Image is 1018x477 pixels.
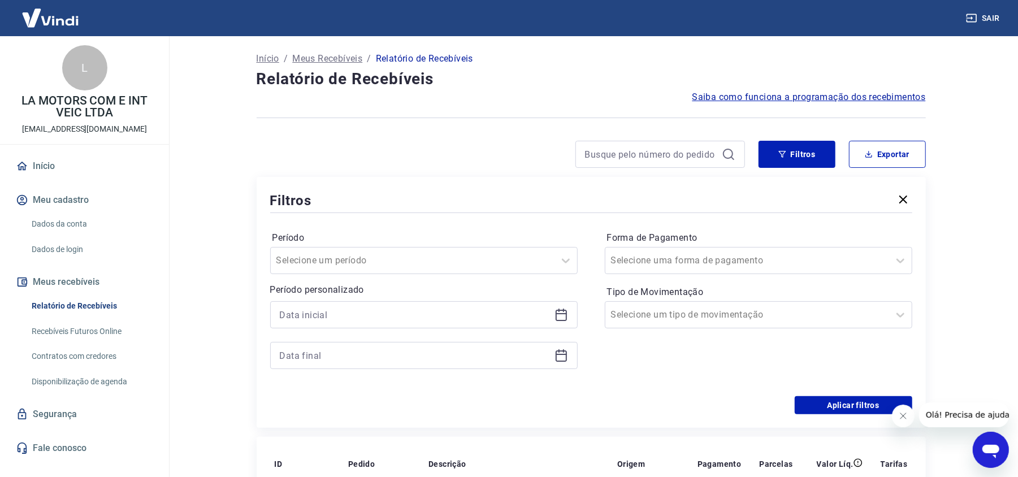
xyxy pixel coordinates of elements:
p: / [367,52,371,66]
a: Dados da conta [27,213,155,236]
p: Tarifas [881,458,908,470]
p: Origem [617,458,645,470]
h5: Filtros [270,192,312,210]
input: Busque pelo número do pedido [585,146,717,163]
a: Início [257,52,279,66]
p: Pedido [348,458,375,470]
input: Data inicial [280,306,550,323]
a: Relatório de Recebíveis [27,294,155,318]
p: [EMAIL_ADDRESS][DOMAIN_NAME] [22,123,147,135]
button: Meu cadastro [14,188,155,213]
label: Período [272,231,575,245]
p: Valor Líq. [817,458,854,470]
p: Pagamento [698,458,742,470]
button: Sair [964,8,1004,29]
p: LA MOTORS COM E INT VEIC LTDA [9,95,160,119]
span: Olá! Precisa de ajuda? [7,8,95,17]
p: Parcelas [759,458,792,470]
div: L [62,45,107,90]
iframe: Fechar mensagem [892,405,915,427]
a: Início [14,154,155,179]
a: Segurança [14,402,155,427]
button: Meus recebíveis [14,270,155,294]
p: ID [275,458,283,470]
iframe: Botão para abrir a janela de mensagens [973,432,1009,468]
label: Tipo de Movimentação [607,285,910,299]
label: Forma de Pagamento [607,231,910,245]
p: Período personalizado [270,283,578,297]
a: Dados de login [27,238,155,261]
img: Vindi [14,1,87,35]
h4: Relatório de Recebíveis [257,68,926,90]
button: Aplicar filtros [795,396,912,414]
iframe: Mensagem da empresa [919,402,1009,427]
button: Filtros [759,141,835,168]
a: Recebíveis Futuros Online [27,320,155,343]
p: / [284,52,288,66]
button: Exportar [849,141,926,168]
p: Relatório de Recebíveis [376,52,473,66]
a: Contratos com credores [27,345,155,368]
a: Fale conosco [14,436,155,461]
a: Disponibilização de agenda [27,370,155,393]
p: Descrição [428,458,466,470]
a: Saiba como funciona a programação dos recebimentos [692,90,926,104]
a: Meus Recebíveis [292,52,362,66]
input: Data final [280,347,550,364]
